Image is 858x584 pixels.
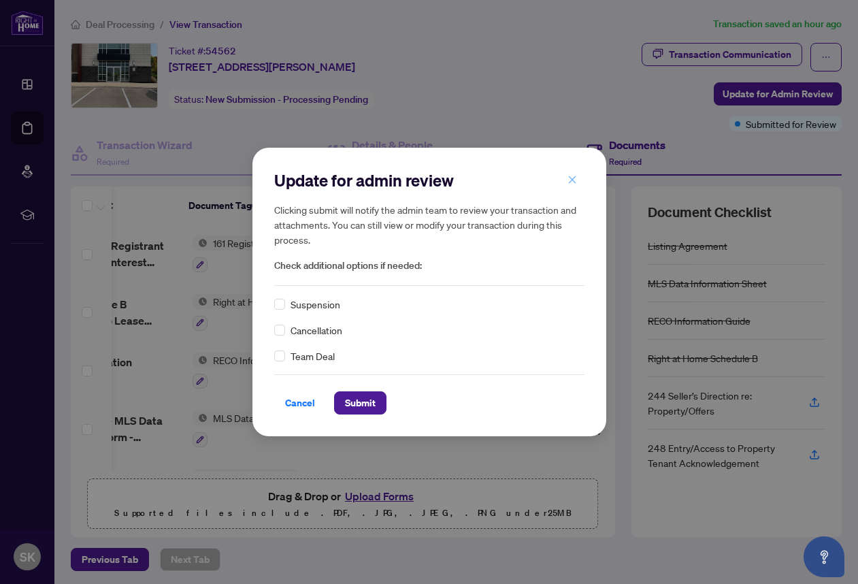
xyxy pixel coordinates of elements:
span: Team Deal [291,348,335,363]
span: Submit [345,392,376,414]
h2: Update for admin review [274,169,584,191]
span: Suspension [291,297,340,312]
span: Check additional options if needed: [274,258,584,274]
button: Open asap [804,536,844,577]
span: Cancel [285,392,315,414]
span: Cancellation [291,323,342,338]
h5: Clicking submit will notify the admin team to review your transaction and attachments. You can st... [274,202,584,247]
button: Submit [334,391,386,415]
span: close [567,175,577,184]
button: Cancel [274,391,326,415]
